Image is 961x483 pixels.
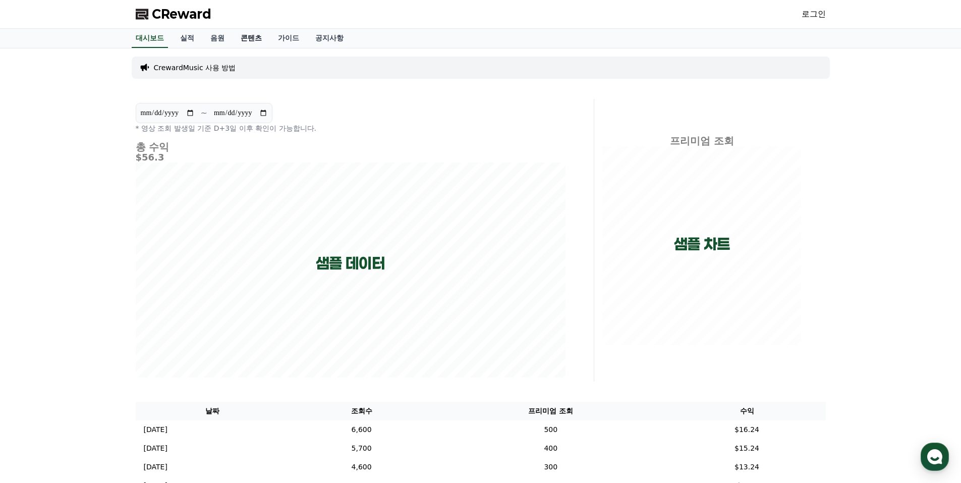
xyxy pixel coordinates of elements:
[433,402,668,420] th: 프리미엄 조회
[136,152,566,163] h5: $56.3
[290,402,433,420] th: 조회수
[290,458,433,476] td: 4,600
[32,335,38,343] span: 홈
[136,402,290,420] th: 날짜
[136,141,566,152] h4: 총 수익
[156,335,168,343] span: 설정
[668,420,826,439] td: $16.24
[67,320,130,345] a: 대화
[144,424,167,435] p: [DATE]
[201,107,207,119] p: ~
[130,320,194,345] a: 설정
[3,320,67,345] a: 홈
[307,29,352,48] a: 공지사항
[154,63,236,73] a: CrewardMusic 사용 방법
[433,420,668,439] td: 500
[290,439,433,458] td: 5,700
[668,439,826,458] td: $15.24
[433,458,668,476] td: 300
[668,458,826,476] td: $13.24
[290,420,433,439] td: 6,600
[144,443,167,454] p: [DATE]
[316,254,385,273] p: 샘플 데이터
[674,235,730,253] p: 샘플 차트
[433,439,668,458] td: 400
[172,29,202,48] a: 실적
[233,29,270,48] a: 콘텐츠
[132,29,168,48] a: 대시보드
[92,336,104,344] span: 대화
[152,6,211,22] span: CReward
[202,29,233,48] a: 음원
[602,135,802,146] h4: 프리미엄 조회
[144,462,167,472] p: [DATE]
[136,123,566,133] p: * 영상 조회 발생일 기준 D+3일 이후 확인이 가능합니다.
[136,6,211,22] a: CReward
[802,8,826,20] a: 로그인
[270,29,307,48] a: 가이드
[668,402,826,420] th: 수익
